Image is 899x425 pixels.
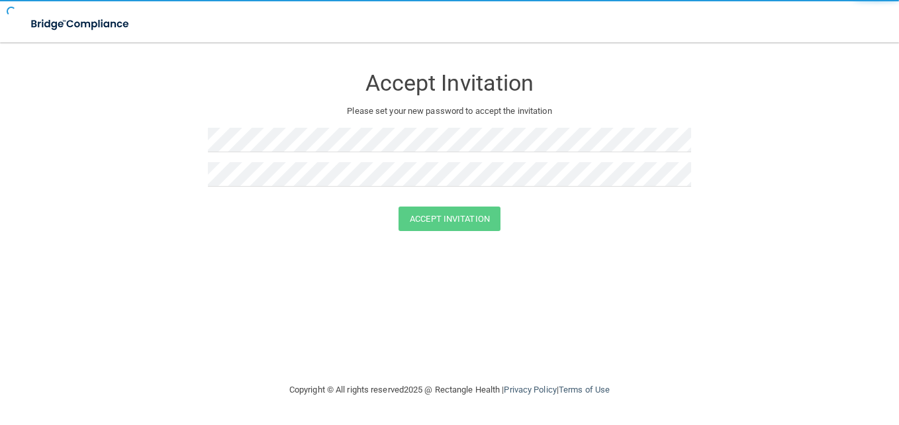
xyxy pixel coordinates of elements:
[218,103,681,119] p: Please set your new password to accept the invitation
[559,385,610,395] a: Terms of Use
[20,11,142,38] img: bridge_compliance_login_screen.278c3ca4.svg
[208,369,691,411] div: Copyright © All rights reserved 2025 @ Rectangle Health | |
[208,71,691,95] h3: Accept Invitation
[504,385,556,395] a: Privacy Policy
[399,207,500,231] button: Accept Invitation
